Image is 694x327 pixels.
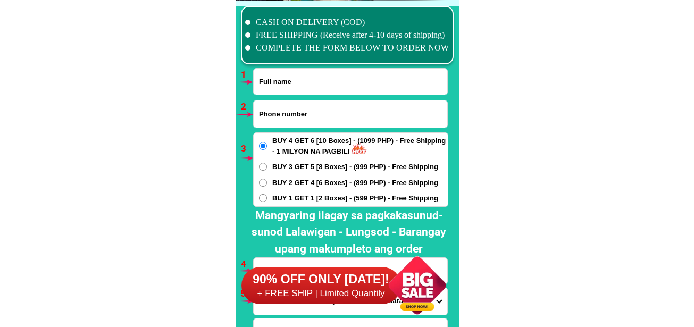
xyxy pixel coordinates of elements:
h6: 4 [241,257,253,271]
span: BUY 3 GET 5 [8 Boxes] - (999 PHP) - Free Shipping [272,162,438,172]
input: BUY 4 GET 6 [10 Boxes] - (1099 PHP) - Free Shipping - 1 MILYON NA PAGBILI [259,142,267,150]
input: BUY 3 GET 5 [8 Boxes] - (999 PHP) - Free Shipping [259,163,267,171]
span: BUY 2 GET 4 [6 Boxes] - (899 PHP) - Free Shipping [272,178,438,188]
h2: Mangyaring ilagay sa pagkakasunud-sunod Lalawigan - Lungsod - Barangay upang makumpleto ang order [244,207,454,258]
li: FREE SHIPPING (Receive after 4-10 days of shipping) [245,29,449,41]
input: BUY 1 GET 1 [2 Boxes] - (599 PHP) - Free Shipping [259,194,267,202]
h6: 3 [241,142,253,156]
span: BUY 1 GET 1 [2 Boxes] - (599 PHP) - Free Shipping [272,193,438,204]
li: CASH ON DELIVERY (COD) [245,16,449,29]
input: BUY 2 GET 4 [6 Boxes] - (899 PHP) - Free Shipping [259,179,267,187]
h6: 90% OFF ONLY [DATE]! [241,272,401,288]
h6: 5 [240,287,253,301]
input: Input phone_number [254,100,447,128]
h6: + FREE SHIP | Limited Quantily [241,288,401,299]
h6: 1 [241,68,253,82]
li: COMPLETE THE FORM BELOW TO ORDER NOW [245,41,449,54]
input: Input full_name [254,69,447,95]
span: BUY 4 GET 6 [10 Boxes] - (1099 PHP) - Free Shipping - 1 MILYON NA PAGBILI [272,136,448,156]
h6: 2 [241,100,253,114]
